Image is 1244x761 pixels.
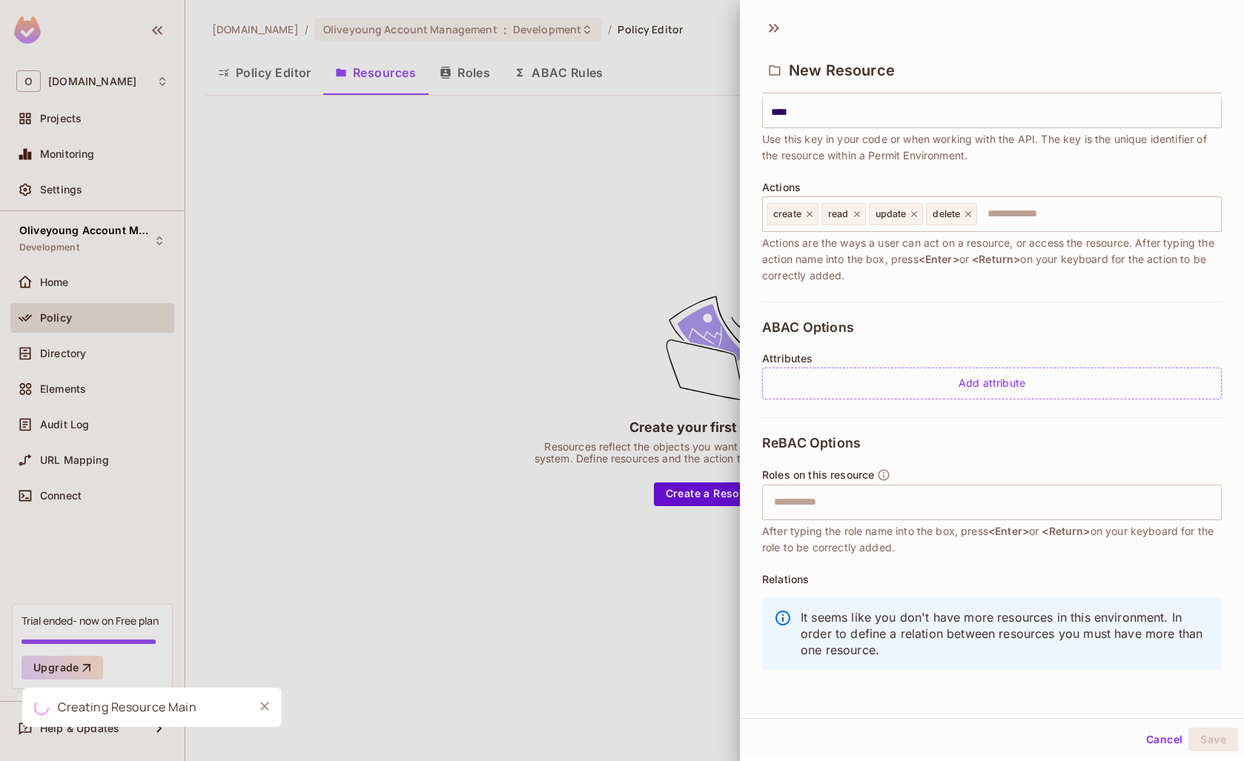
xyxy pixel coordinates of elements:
div: Creating Resource Main [58,698,196,717]
span: <Enter> [919,253,959,265]
div: delete [926,203,977,225]
span: Actions [762,182,801,193]
div: read [821,203,866,225]
p: It seems like you don't have more resources in this environment. In order to define a relation be... [801,609,1210,658]
span: New Resource [789,62,895,79]
div: Add attribute [762,368,1222,399]
span: create [773,208,801,220]
span: Use this key in your code or when working with the API. The key is the unique identifier of the r... [762,131,1222,164]
span: Roles on this resource [762,469,874,481]
span: ABAC Options [762,320,854,335]
span: Relations [762,574,809,585]
span: read [828,208,849,220]
button: Close [254,695,276,717]
span: <Return> [972,253,1020,265]
span: <Enter> [988,525,1029,537]
span: After typing the role name into the box, press or on your keyboard for the role to be correctly a... [762,523,1222,556]
span: delete [933,208,960,220]
span: Attributes [762,353,813,365]
button: Save [1188,728,1238,751]
span: ReBAC Options [762,436,861,451]
button: Cancel [1140,728,1188,751]
div: create [767,203,818,225]
div: update [869,203,924,225]
span: Actions are the ways a user can act on a resource, or access the resource. After typing the actio... [762,235,1222,284]
span: <Return> [1042,525,1090,537]
span: update [876,208,907,220]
